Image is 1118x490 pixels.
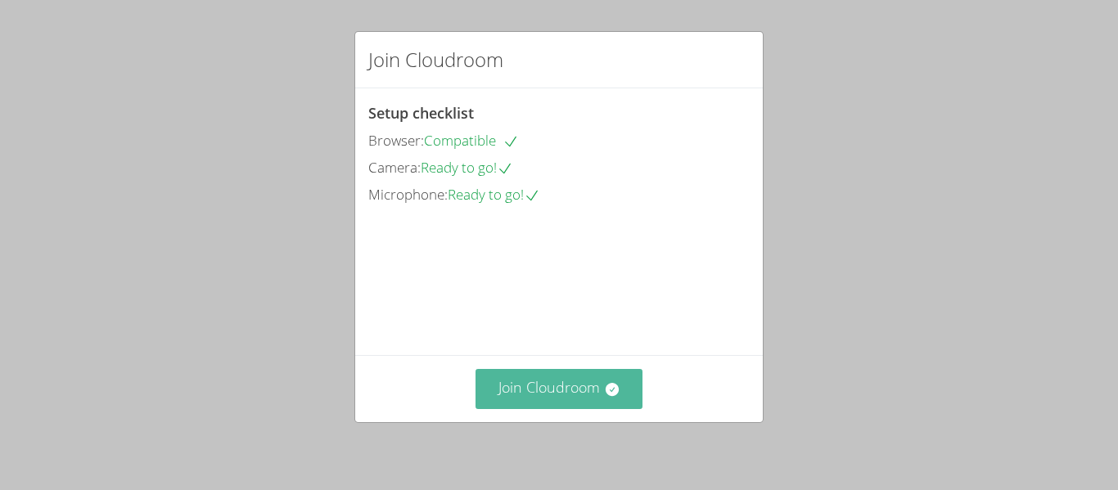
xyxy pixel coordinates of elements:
h2: Join Cloudroom [368,45,503,74]
span: Ready to go! [421,158,513,177]
span: Camera: [368,158,421,177]
span: Compatible [424,131,519,150]
button: Join Cloudroom [476,369,643,409]
span: Microphone: [368,185,448,204]
span: Ready to go! [448,185,540,204]
span: Setup checklist [368,103,474,123]
span: Browser: [368,131,424,150]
